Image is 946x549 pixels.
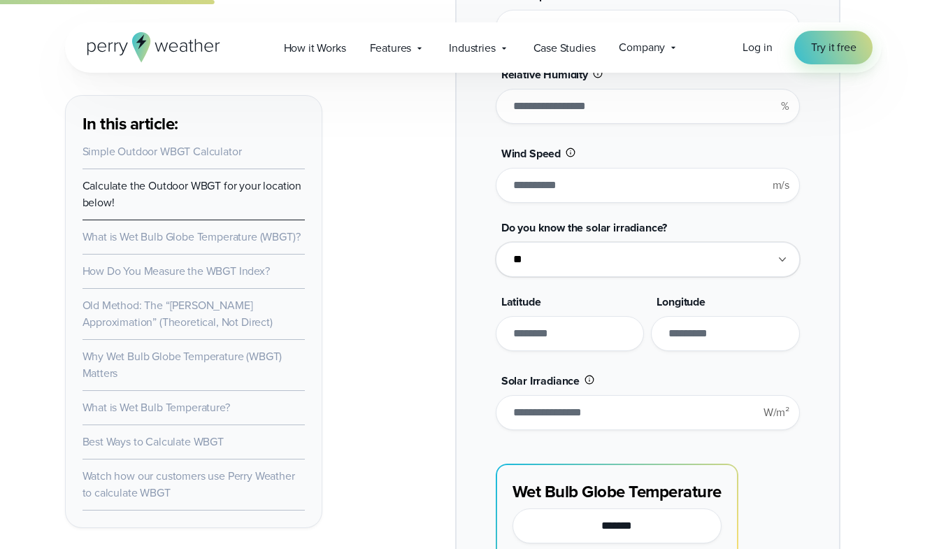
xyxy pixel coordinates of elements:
a: Watch how our customers use Perry Weather to calculate WBGT [83,468,295,501]
a: Case Studies [522,34,608,62]
span: Try it free [811,39,856,56]
span: Latitude [501,294,541,310]
a: Old Method: The “[PERSON_NAME] Approximation” (Theoretical, Not Direct) [83,297,273,330]
a: Log in [743,39,772,56]
span: Features [370,40,412,57]
a: Best Ways to Calculate WBGT [83,434,224,450]
span: Case Studies [533,40,596,57]
h3: In this article: [83,113,305,135]
span: Log in [743,39,772,55]
span: Company [619,39,665,56]
span: Do you know the solar irradiance? [501,220,667,236]
span: Longitude [657,294,705,310]
a: Try it free [794,31,873,64]
a: Why Wet Bulb Globe Temperature (WBGT) Matters [83,348,282,381]
span: How it Works [284,40,346,57]
span: Wind Speed [501,145,561,162]
span: Solar Irradiance [501,373,580,389]
a: How it Works [272,34,358,62]
a: How Do You Measure the WBGT Index? [83,263,270,279]
a: Simple Outdoor WBGT Calculator [83,143,242,159]
a: What is Wet Bulb Globe Temperature (WBGT)? [83,229,301,245]
a: Calculate the Outdoor WBGT for your location below! [83,178,302,211]
a: What is Wet Bulb Temperature? [83,399,230,415]
span: Industries [449,40,495,57]
span: Relative Humidity [501,66,588,83]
